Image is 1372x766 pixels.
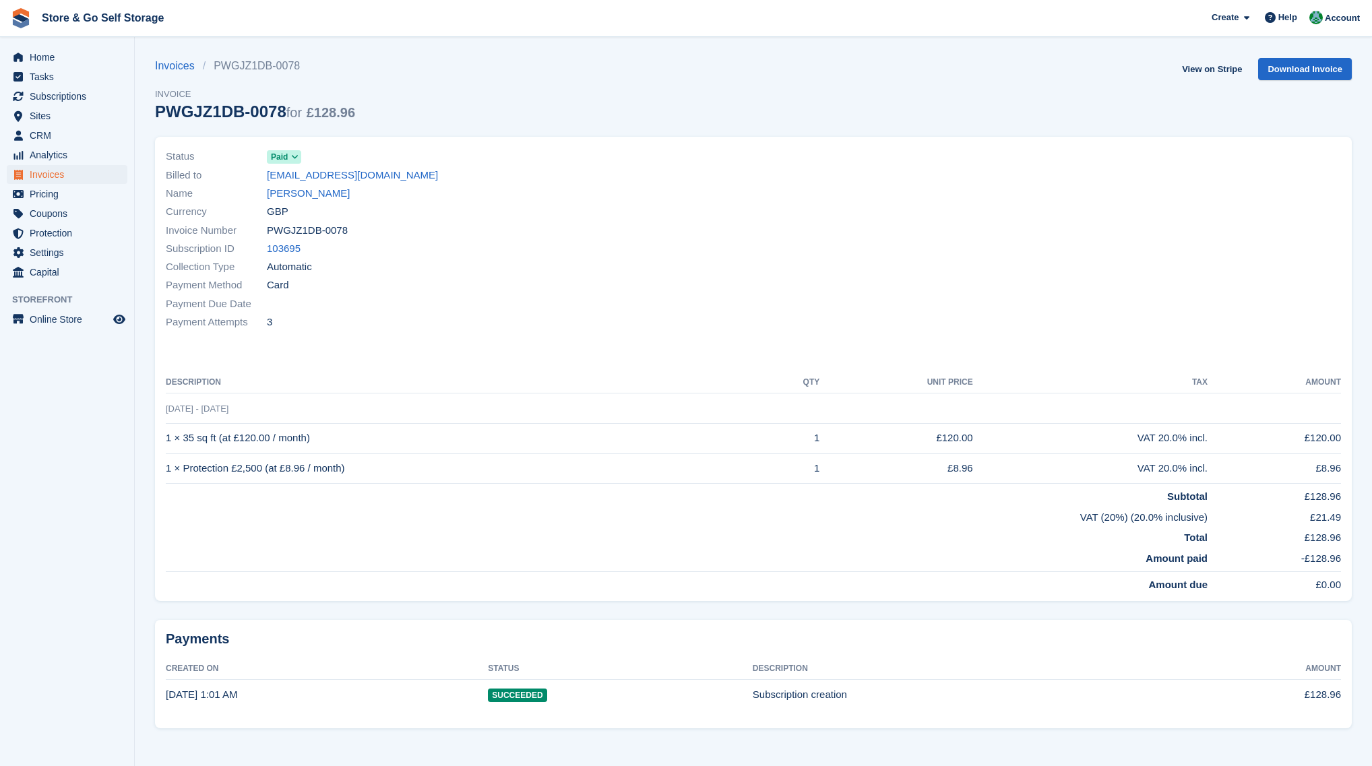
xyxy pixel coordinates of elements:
span: Help [1278,11,1297,24]
td: £128.96 [1208,525,1341,546]
nav: breadcrumbs [155,58,355,74]
span: Payment Due Date [166,296,267,312]
th: Amount [1177,658,1341,680]
td: 1 × 35 sq ft (at £120.00 / month) [166,423,764,453]
span: Invoice Number [166,223,267,238]
td: VAT (20%) (20.0% inclusive) [166,505,1208,525]
a: menu [7,146,127,164]
span: Invoices [30,165,111,184]
th: Description [753,658,1177,680]
a: menu [7,204,127,223]
span: Home [30,48,111,67]
th: Tax [973,372,1208,393]
span: Coupons [30,204,111,223]
span: for [286,105,302,120]
a: Download Invoice [1258,58,1352,80]
div: VAT 20.0% incl. [973,461,1208,476]
td: 1 [764,453,819,484]
td: £0.00 [1208,572,1341,593]
a: menu [7,87,127,106]
a: [EMAIL_ADDRESS][DOMAIN_NAME] [267,168,438,183]
span: £128.96 [307,105,355,120]
a: menu [7,243,127,262]
span: Card [267,278,289,293]
span: Online Store [30,310,111,329]
a: Preview store [111,311,127,327]
span: Subscriptions [30,87,111,106]
strong: Subtotal [1167,490,1208,502]
span: Name [166,186,267,201]
span: Subscription ID [166,241,267,257]
a: menu [7,310,127,329]
span: Succeeded [488,689,547,702]
td: Subscription creation [753,680,1177,709]
div: VAT 20.0% incl. [973,430,1208,446]
span: Settings [30,243,111,262]
a: Invoices [155,58,203,74]
span: Currency [166,204,267,220]
td: £128.96 [1177,680,1341,709]
time: 2025-09-20 00:01:12 UTC [166,689,237,700]
th: Description [166,372,764,393]
th: Created On [166,658,488,680]
a: menu [7,224,127,243]
a: Paid [267,149,301,164]
td: 1 × Protection £2,500 (at £8.96 / month) [166,453,764,484]
span: Paid [271,151,288,163]
td: £128.96 [1208,484,1341,505]
div: PWGJZ1DB-0078 [155,102,355,121]
span: Sites [30,106,111,125]
h2: Payments [166,631,1341,647]
span: 3 [267,315,272,330]
a: [PERSON_NAME] [267,186,350,201]
span: Account [1325,11,1360,25]
a: menu [7,126,127,145]
strong: Total [1184,532,1208,543]
a: 103695 [267,241,301,257]
td: £120.00 [1208,423,1341,453]
span: Protection [30,224,111,243]
th: QTY [764,372,819,393]
span: Pricing [30,185,111,203]
span: Create [1212,11,1239,24]
span: Analytics [30,146,111,164]
span: Automatic [267,259,312,275]
td: 1 [764,423,819,453]
a: menu [7,106,127,125]
a: menu [7,185,127,203]
img: stora-icon-8386f47178a22dfd0bd8f6a31ec36ba5ce8667c1dd55bd0f319d3a0aa187defe.svg [11,8,31,28]
span: Capital [30,263,111,282]
td: £21.49 [1208,505,1341,525]
span: CRM [30,126,111,145]
td: £120.00 [819,423,972,453]
th: Status [488,658,753,680]
strong: Amount due [1149,579,1208,590]
span: Storefront [12,293,134,307]
td: -£128.96 [1208,546,1341,572]
a: menu [7,165,127,184]
a: View on Stripe [1177,58,1247,80]
a: menu [7,67,127,86]
a: menu [7,48,127,67]
span: Tasks [30,67,111,86]
span: PWGJZ1DB-0078 [267,223,348,238]
span: Status [166,149,267,164]
a: Store & Go Self Storage [36,7,169,29]
td: £8.96 [1208,453,1341,484]
span: Billed to [166,168,267,183]
img: Adeel Hussain [1309,11,1323,24]
span: Collection Type [166,259,267,275]
span: Invoice [155,88,355,101]
a: menu [7,263,127,282]
span: GBP [267,204,288,220]
th: Amount [1208,372,1341,393]
strong: Amount paid [1146,552,1208,564]
span: [DATE] - [DATE] [166,404,228,414]
span: Payment Method [166,278,267,293]
span: Payment Attempts [166,315,267,330]
td: £8.96 [819,453,972,484]
th: Unit Price [819,372,972,393]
